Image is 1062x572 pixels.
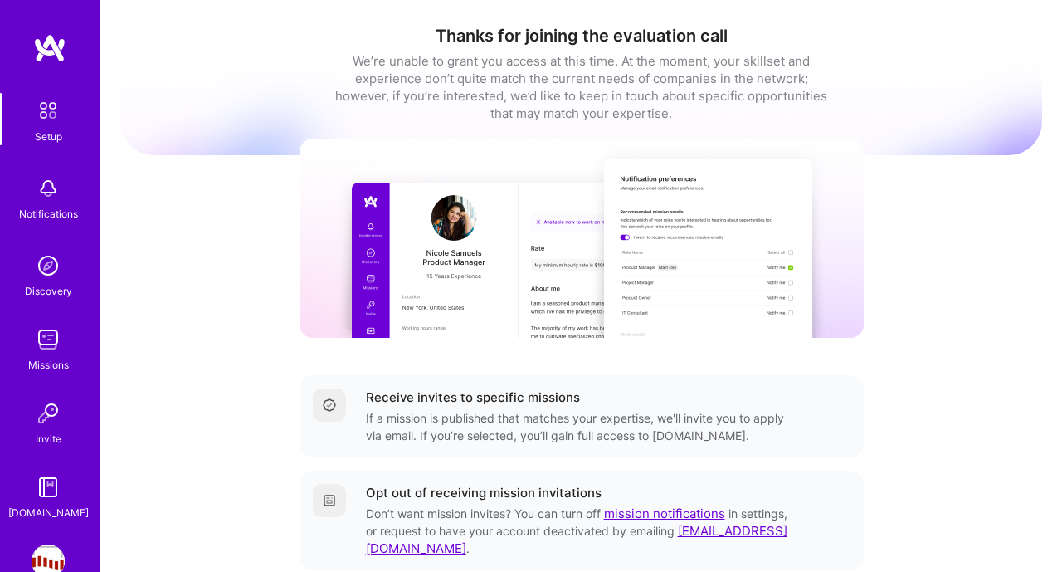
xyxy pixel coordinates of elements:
[604,506,725,521] a: mission notifications
[32,172,65,205] img: bell
[323,494,336,507] img: Getting started
[25,282,72,300] div: Discovery
[120,26,1042,46] h1: Thanks for joining the evaluation call
[35,128,62,145] div: Setup
[32,249,65,282] img: discovery
[32,471,65,504] img: guide book
[36,430,61,447] div: Invite
[28,356,69,374] div: Missions
[323,398,336,412] img: Completed
[32,323,65,356] img: teamwork
[33,33,66,63] img: logo
[8,504,89,521] div: [DOMAIN_NAME]
[366,505,791,557] div: Don’t want mission invites? You can turn off in settings, or request to have your account deactiv...
[366,389,580,406] div: Receive invites to specific missions
[366,484,602,501] div: Opt out of receiving mission invitations
[32,397,65,430] img: Invite
[300,139,864,338] img: curated missions
[19,205,78,222] div: Notifications
[31,93,66,128] img: setup
[366,409,791,444] div: If a mission is published that matches your expertise, we'll invite you to apply via email. If yo...
[333,52,831,122] div: We’re unable to grant you access at this time. At the moment, your skillset and experience don’t ...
